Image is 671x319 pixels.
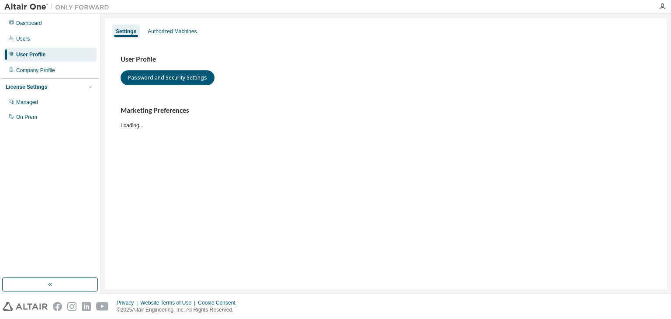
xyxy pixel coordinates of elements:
div: Loading... [121,106,651,128]
div: User Profile [16,51,45,58]
button: Password and Security Settings [121,70,214,85]
p: © 2025 Altair Engineering, Inc. All Rights Reserved. [117,306,241,314]
img: linkedin.svg [82,302,91,311]
h3: Marketing Preferences [121,106,651,115]
img: altair_logo.svg [3,302,48,311]
div: Website Terms of Use [140,299,198,306]
h3: User Profile [121,55,651,64]
div: Cookie Consent [198,299,240,306]
div: Privacy [117,299,140,306]
img: youtube.svg [96,302,109,311]
img: facebook.svg [53,302,62,311]
div: License Settings [6,83,47,90]
img: Altair One [4,3,114,11]
div: Managed [16,99,38,106]
div: Users [16,35,30,42]
img: instagram.svg [67,302,76,311]
div: On Prem [16,114,37,121]
div: Company Profile [16,67,55,74]
div: Authorized Machines [148,28,197,35]
div: Settings [116,28,136,35]
div: Dashboard [16,20,42,27]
